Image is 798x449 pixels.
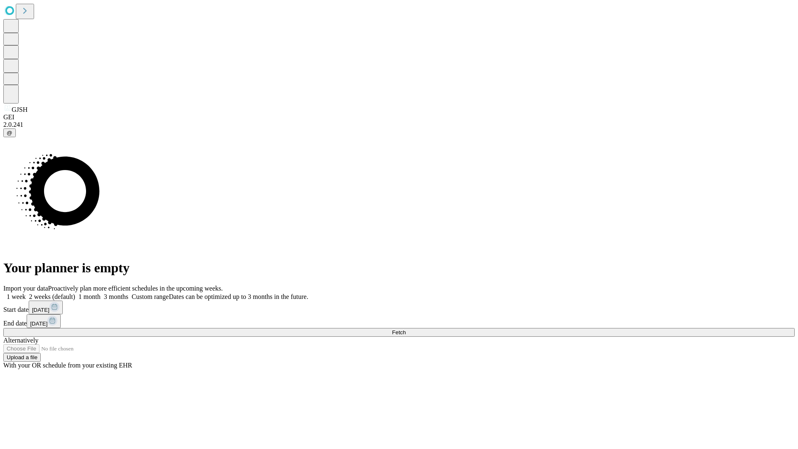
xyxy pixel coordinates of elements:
button: [DATE] [29,301,63,314]
span: [DATE] [30,321,47,327]
span: 2 weeks (default) [29,293,75,300]
span: @ [7,130,12,136]
div: Start date [3,301,795,314]
button: [DATE] [27,314,61,328]
span: Dates can be optimized up to 3 months in the future. [169,293,308,300]
div: End date [3,314,795,328]
span: GJSH [12,106,27,113]
div: 2.0.241 [3,121,795,128]
span: 1 month [79,293,101,300]
span: Custom range [132,293,169,300]
span: Import your data [3,285,48,292]
span: 1 week [7,293,26,300]
span: [DATE] [32,307,49,313]
button: @ [3,128,16,137]
span: Proactively plan more efficient schedules in the upcoming weeks. [48,285,223,292]
span: 3 months [104,293,128,300]
button: Fetch [3,328,795,337]
div: GEI [3,113,795,121]
h1: Your planner is empty [3,260,795,276]
span: With your OR schedule from your existing EHR [3,362,132,369]
span: Fetch [392,329,406,336]
span: Alternatively [3,337,38,344]
button: Upload a file [3,353,41,362]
